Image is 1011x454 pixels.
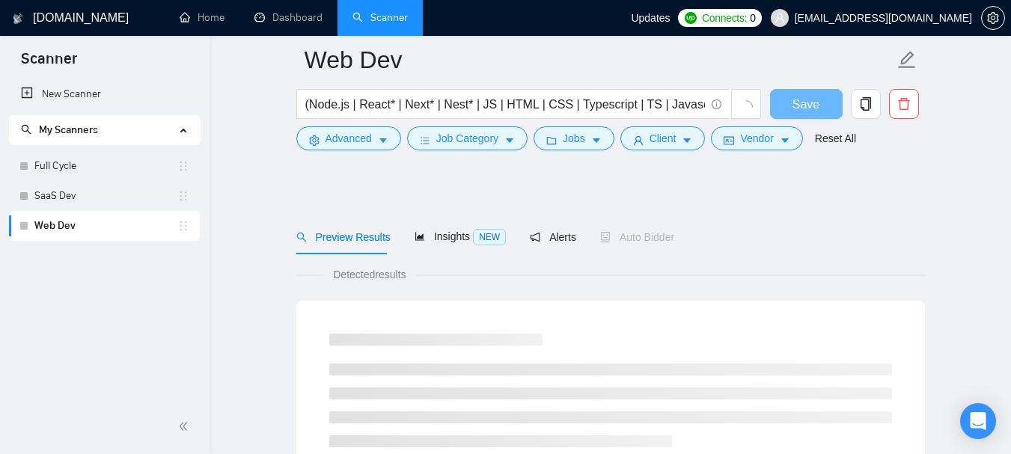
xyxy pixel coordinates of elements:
[305,95,705,114] input: Search Freelance Jobs...
[702,10,747,26] span: Connects:
[982,12,1004,24] span: setting
[415,230,506,242] span: Insights
[9,181,200,211] li: SaaS Dev
[740,130,773,147] span: Vendor
[815,130,856,147] a: Reset All
[620,126,706,150] button: userClientcaret-down
[305,41,894,79] input: Scanner name...
[897,50,917,70] span: edit
[682,135,692,146] span: caret-down
[633,135,644,146] span: user
[378,135,388,146] span: caret-down
[9,48,89,79] span: Scanner
[34,151,177,181] a: Full Cycle
[13,7,23,31] img: logo
[685,12,697,24] img: upwork-logo.png
[296,232,307,242] span: search
[407,126,528,150] button: barsJob Categorycaret-down
[650,130,676,147] span: Client
[296,126,401,150] button: settingAdvancedcaret-down
[177,190,189,202] span: holder
[981,12,1005,24] a: setting
[960,403,996,439] div: Open Intercom Messenger
[9,211,200,241] li: Web Dev
[21,124,31,135] span: search
[780,135,790,146] span: caret-down
[546,135,557,146] span: folder
[436,130,498,147] span: Job Category
[9,79,200,109] li: New Scanner
[254,11,323,24] a: dashboardDashboard
[712,99,721,109] span: info-circle
[530,231,576,243] span: Alerts
[792,95,819,114] span: Save
[177,160,189,172] span: holder
[9,151,200,181] li: Full Cycle
[711,126,802,150] button: idcardVendorcaret-down
[420,135,430,146] span: bars
[852,97,880,111] span: copy
[530,232,540,242] span: notification
[296,231,391,243] span: Preview Results
[326,130,372,147] span: Advanced
[534,126,614,150] button: folderJobscaret-down
[600,231,674,243] span: Auto Bidder
[890,97,918,111] span: delete
[473,229,506,245] span: NEW
[178,419,193,434] span: double-left
[775,13,785,23] span: user
[724,135,734,146] span: idcard
[851,89,881,119] button: copy
[352,11,408,24] a: searchScanner
[180,11,225,24] a: homeHome
[739,100,753,114] span: loading
[21,123,98,136] span: My Scanners
[600,232,611,242] span: robot
[415,231,425,242] span: area-chart
[39,123,98,136] span: My Scanners
[631,12,670,24] span: Updates
[177,220,189,232] span: holder
[309,135,320,146] span: setting
[34,181,177,211] a: SaaS Dev
[591,135,602,146] span: caret-down
[504,135,515,146] span: caret-down
[770,89,843,119] button: Save
[323,266,416,283] span: Detected results
[21,79,188,109] a: New Scanner
[981,6,1005,30] button: setting
[34,211,177,241] a: Web Dev
[563,130,585,147] span: Jobs
[750,10,756,26] span: 0
[889,89,919,119] button: delete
